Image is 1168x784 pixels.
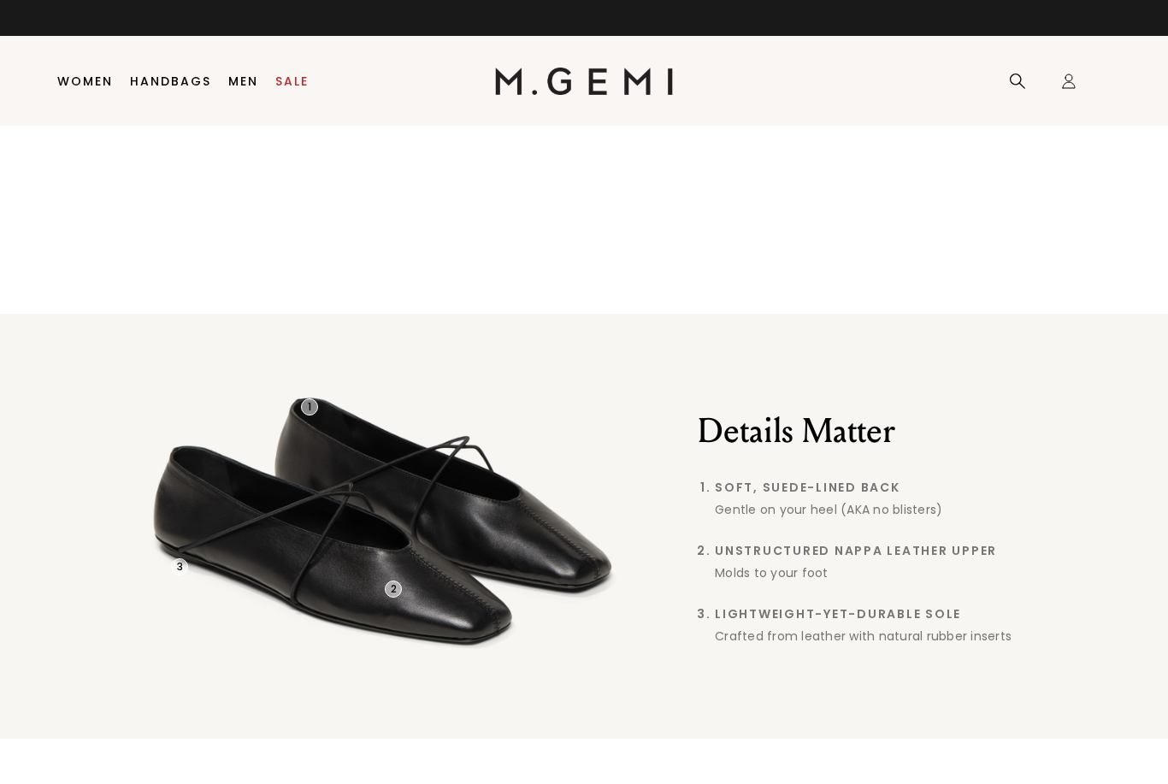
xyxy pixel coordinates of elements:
span: Lightweight-Yet-Durable Sole [715,607,1041,621]
div: Molds to your foot [715,564,1041,581]
a: Sale [275,74,309,88]
div: Gentle on your heel (AKA no blisters) [715,501,1041,518]
div: 1 [301,398,318,416]
div: 2 [385,581,402,598]
a: Women [57,74,113,88]
span: Unstructured Nappa Leather Upper [715,544,1041,557]
a: Men [228,74,258,88]
a: Handbags [130,74,211,88]
div: 3 [171,558,188,575]
img: M.Gemi [495,68,674,95]
span: Soft, Suede-Lined Back [715,480,1041,494]
h2: Details Matter [698,410,1041,451]
div: Crafted from leather with natural rubber inserts [715,628,1041,645]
